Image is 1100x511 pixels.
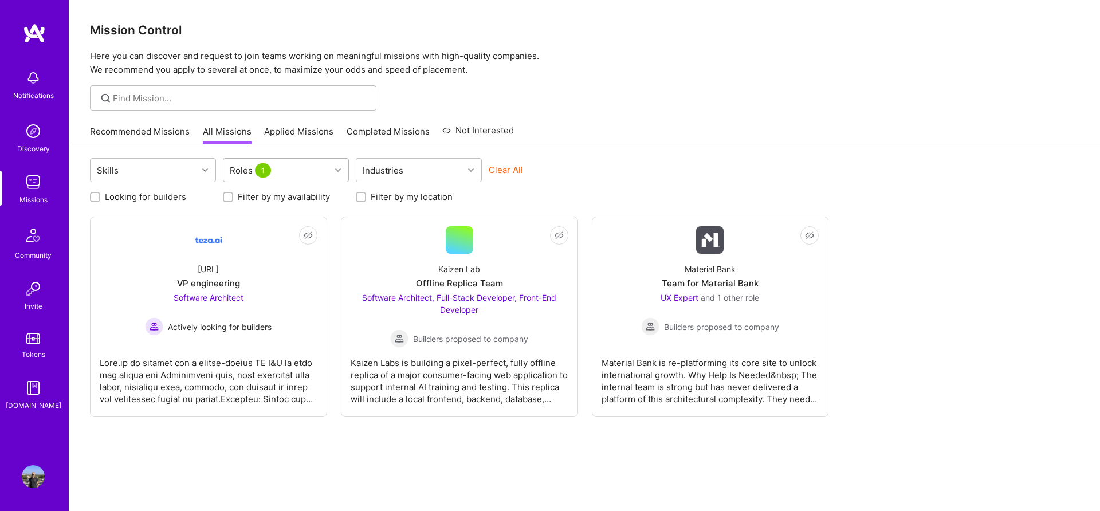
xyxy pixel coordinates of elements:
a: Company LogoMaterial BankTeam for Material BankUX Expert and 1 other roleBuilders proposed to com... [602,226,819,407]
span: 1 [255,163,271,178]
div: Missions [19,194,48,206]
div: Team for Material Bank [662,277,759,289]
input: Find Mission... [113,92,368,104]
div: Material Bank is re-platforming its core site to unlock international growth. Why Help Is Needed&... [602,348,819,405]
a: User Avatar [19,465,48,488]
div: Kaizen Lab [438,263,480,275]
a: Company Logo[URL]VP engineeringSoftware Architect Actively looking for buildersActively looking f... [100,226,317,407]
img: Builders proposed to company [390,329,408,348]
label: Filter by my availability [238,191,330,203]
img: logo [23,23,46,44]
div: Notifications [13,89,54,101]
img: discovery [22,120,45,143]
div: Skills [94,162,121,179]
span: Builders proposed to company [664,321,779,333]
label: Looking for builders [105,191,186,203]
span: Actively looking for builders [168,321,272,333]
a: Applied Missions [264,125,333,144]
span: Software Architect, Full-Stack Developer, Front-End Developer [362,293,556,315]
img: User Avatar [22,465,45,488]
h3: Mission Control [90,23,1079,37]
span: UX Expert [661,293,698,302]
img: Company Logo [696,226,724,254]
span: Builders proposed to company [413,333,528,345]
div: [DOMAIN_NAME] [6,399,61,411]
i: icon SearchGrey [99,92,112,105]
img: guide book [22,376,45,399]
a: Not Interested [442,124,514,144]
i: icon Chevron [468,167,474,173]
div: Tokens [22,348,45,360]
div: Offline Replica Team [416,277,503,289]
i: icon EyeClosed [304,231,313,240]
img: Community [19,222,47,249]
a: Completed Missions [347,125,430,144]
div: Community [15,249,52,261]
img: Company Logo [195,226,222,254]
label: Filter by my location [371,191,453,203]
div: Material Bank [685,263,736,275]
div: Kaizen Labs is building a pixel-perfect, fully offline replica of a major consumer-facing web app... [351,348,568,405]
div: [URL] [198,263,219,275]
a: All Missions [203,125,252,144]
p: Here you can discover and request to join teams working on meaningful missions with high-quality ... [90,49,1079,77]
span: Software Architect [174,293,243,302]
div: Invite [25,300,42,312]
a: Kaizen LabOffline Replica TeamSoftware Architect, Full-Stack Developer, Front-End Developer Build... [351,226,568,407]
img: tokens [26,333,40,344]
img: Invite [22,277,45,300]
i: icon Chevron [335,167,341,173]
i: icon EyeClosed [555,231,564,240]
img: Actively looking for builders [145,317,163,336]
i: icon EyeClosed [805,231,814,240]
img: bell [22,66,45,89]
i: icon Chevron [202,167,208,173]
img: teamwork [22,171,45,194]
button: Clear All [489,164,523,176]
div: Roles [227,162,276,179]
div: VP engineering [177,277,240,289]
img: Builders proposed to company [641,317,659,336]
div: Lore.ip do sitamet con a elitse-doeius TE I&U la etdo mag aliqua eni Adminimveni quis, nost exerc... [100,348,317,405]
div: Industries [360,162,406,179]
a: Recommended Missions [90,125,190,144]
div: Discovery [17,143,50,155]
span: and 1 other role [701,293,759,302]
